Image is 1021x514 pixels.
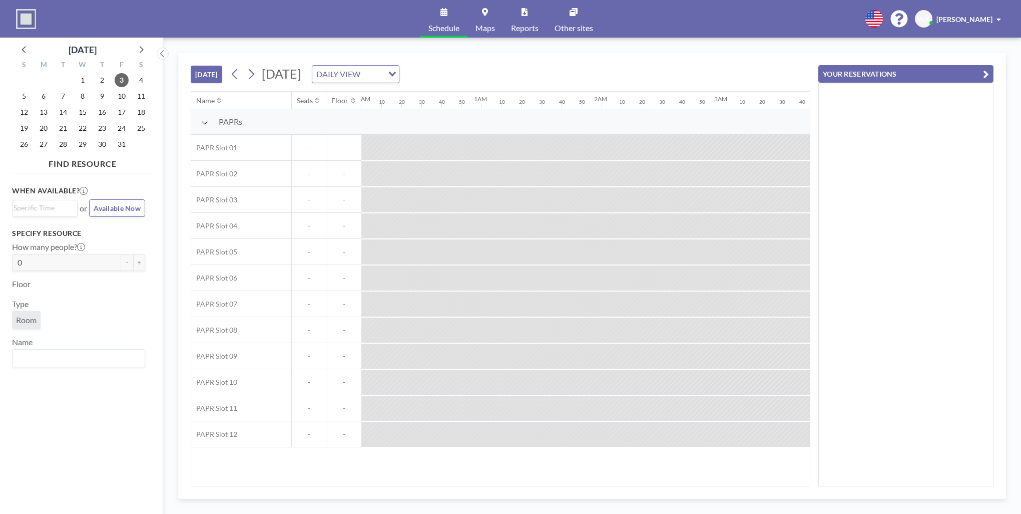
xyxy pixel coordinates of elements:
[191,326,237,335] span: PAPR Slot 08
[354,95,370,103] div: 12AM
[292,326,326,335] span: -
[12,337,33,347] label: Name
[428,24,459,32] span: Schedule
[76,105,90,119] span: Wednesday, October 15, 2025
[326,378,361,387] span: -
[69,43,97,57] div: [DATE]
[191,247,237,256] span: PAPR Slot 05
[326,430,361,439] span: -
[16,9,36,29] img: organization-logo
[519,99,525,105] div: 20
[579,99,585,105] div: 50
[326,300,361,309] span: -
[419,99,425,105] div: 30
[191,404,237,413] span: PAPR Slot 11
[363,68,382,81] input: Search for option
[121,254,133,271] button: -
[13,200,77,215] div: Search for option
[95,105,109,119] span: Thursday, October 16, 2025
[326,143,361,152] span: -
[95,89,109,103] span: Thursday, October 9, 2025
[37,137,51,151] span: Monday, October 27, 2025
[619,99,625,105] div: 10
[134,121,148,135] span: Saturday, October 25, 2025
[326,195,361,204] span: -
[559,99,565,105] div: 40
[12,299,29,309] label: Type
[94,204,141,212] span: Available Now
[37,121,51,135] span: Monday, October 20, 2025
[539,99,545,105] div: 30
[56,121,70,135] span: Tuesday, October 21, 2025
[112,59,131,72] div: F
[292,274,326,283] span: -
[191,378,237,387] span: PAPR Slot 10
[739,99,745,105] div: 10
[936,15,992,24] span: [PERSON_NAME]
[326,274,361,283] span: -
[191,274,237,283] span: PAPR Slot 06
[379,99,385,105] div: 10
[76,73,90,87] span: Wednesday, October 1, 2025
[56,89,70,103] span: Tuesday, October 7, 2025
[326,352,361,361] span: -
[219,117,242,127] span: PAPRs
[714,95,727,103] div: 3AM
[56,137,70,151] span: Tuesday, October 28, 2025
[439,99,445,105] div: 40
[326,221,361,230] span: -
[115,137,129,151] span: Friday, October 31, 2025
[474,95,487,103] div: 1AM
[511,24,539,32] span: Reports
[131,59,151,72] div: S
[13,350,145,367] div: Search for option
[134,105,148,119] span: Saturday, October 18, 2025
[292,169,326,178] span: -
[639,99,645,105] div: 20
[499,99,505,105] div: 10
[191,221,237,230] span: PAPR Slot 04
[196,96,215,105] div: Name
[56,105,70,119] span: Tuesday, October 14, 2025
[95,137,109,151] span: Thursday, October 30, 2025
[17,137,31,151] span: Sunday, October 26, 2025
[679,99,685,105] div: 40
[12,229,145,238] h3: Specify resource
[292,221,326,230] span: -
[292,404,326,413] span: -
[292,247,326,256] span: -
[89,199,145,217] button: Available Now
[115,89,129,103] span: Friday, October 10, 2025
[12,155,153,169] h4: FIND RESOURCE
[326,404,361,413] span: -
[594,95,607,103] div: 2AM
[331,96,348,105] div: Floor
[17,121,31,135] span: Sunday, October 19, 2025
[34,59,54,72] div: M
[659,99,665,105] div: 30
[17,89,31,103] span: Sunday, October 5, 2025
[14,352,139,365] input: Search for option
[326,169,361,178] span: -
[262,66,301,81] span: [DATE]
[555,24,593,32] span: Other sites
[54,59,73,72] div: T
[191,143,237,152] span: PAPR Slot 01
[799,99,805,105] div: 40
[297,96,313,105] div: Seats
[191,352,237,361] span: PAPR Slot 09
[92,59,112,72] div: T
[292,143,326,152] span: -
[133,254,145,271] button: +
[292,195,326,204] span: -
[326,247,361,256] span: -
[292,378,326,387] span: -
[759,99,765,105] div: 20
[699,99,705,105] div: 50
[115,105,129,119] span: Friday, October 17, 2025
[76,89,90,103] span: Wednesday, October 8, 2025
[134,73,148,87] span: Saturday, October 4, 2025
[14,202,72,213] input: Search for option
[76,121,90,135] span: Wednesday, October 22, 2025
[134,89,148,103] span: Saturday, October 11, 2025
